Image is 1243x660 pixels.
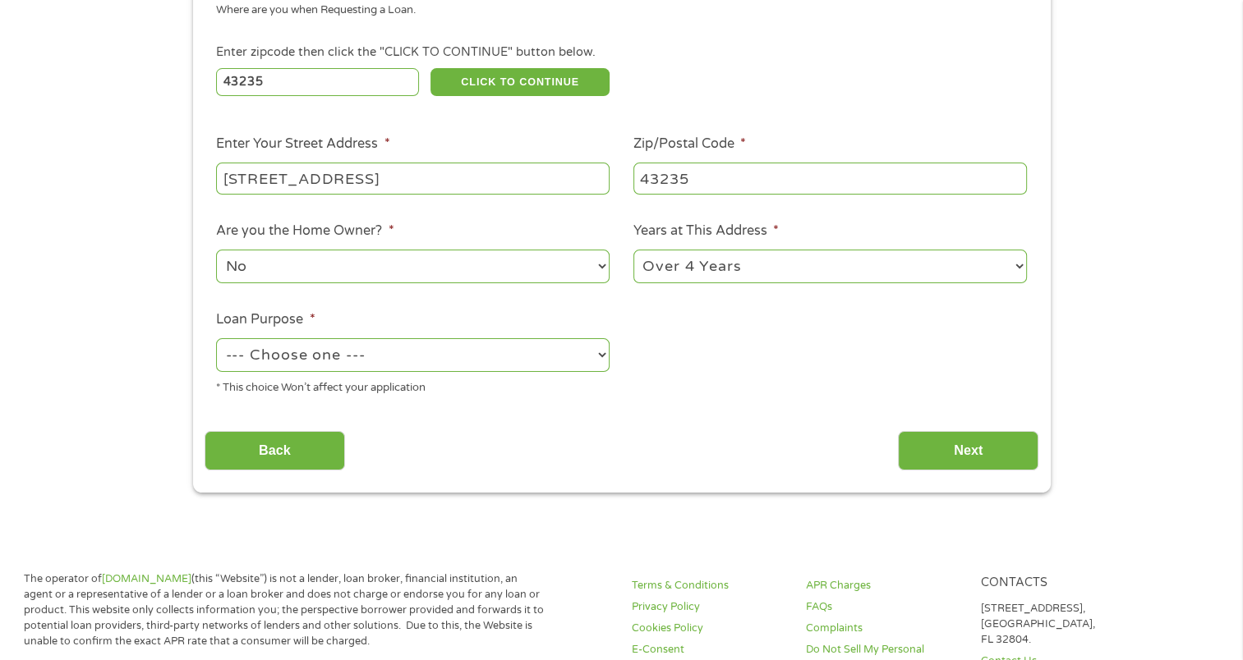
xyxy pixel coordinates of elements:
[216,374,610,396] div: * This choice Won’t affect your application
[216,311,315,328] label: Loan Purpose
[216,44,1026,62] div: Enter zipcode then click the "CLICK TO CONTINUE" button below.
[216,222,394,240] label: Are you the Home Owner?
[632,578,786,594] a: Terms & Conditions
[806,578,960,594] a: APR Charges
[632,621,786,636] a: Cookies Policy
[24,571,548,649] p: The operator of (this “Website”) is not a lender, loan broker, financial institution, an agent or...
[216,2,1015,19] div: Where are you when Requesting a Loan.
[806,599,960,615] a: FAQs
[632,599,786,615] a: Privacy Policy
[216,163,610,194] input: 1 Main Street
[981,575,1135,591] h4: Contacts
[898,431,1038,471] input: Next
[633,135,746,153] label: Zip/Postal Code
[216,135,389,153] label: Enter Your Street Address
[981,601,1135,648] p: [STREET_ADDRESS], [GEOGRAPHIC_DATA], FL 32804.
[632,642,786,658] a: E-Consent
[806,621,960,636] a: Complaints
[205,431,345,471] input: Back
[216,68,419,96] input: Enter Zipcode (e.g 01510)
[633,222,779,240] label: Years at This Address
[102,572,191,585] a: [DOMAIN_NAME]
[430,68,610,96] button: CLICK TO CONTINUE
